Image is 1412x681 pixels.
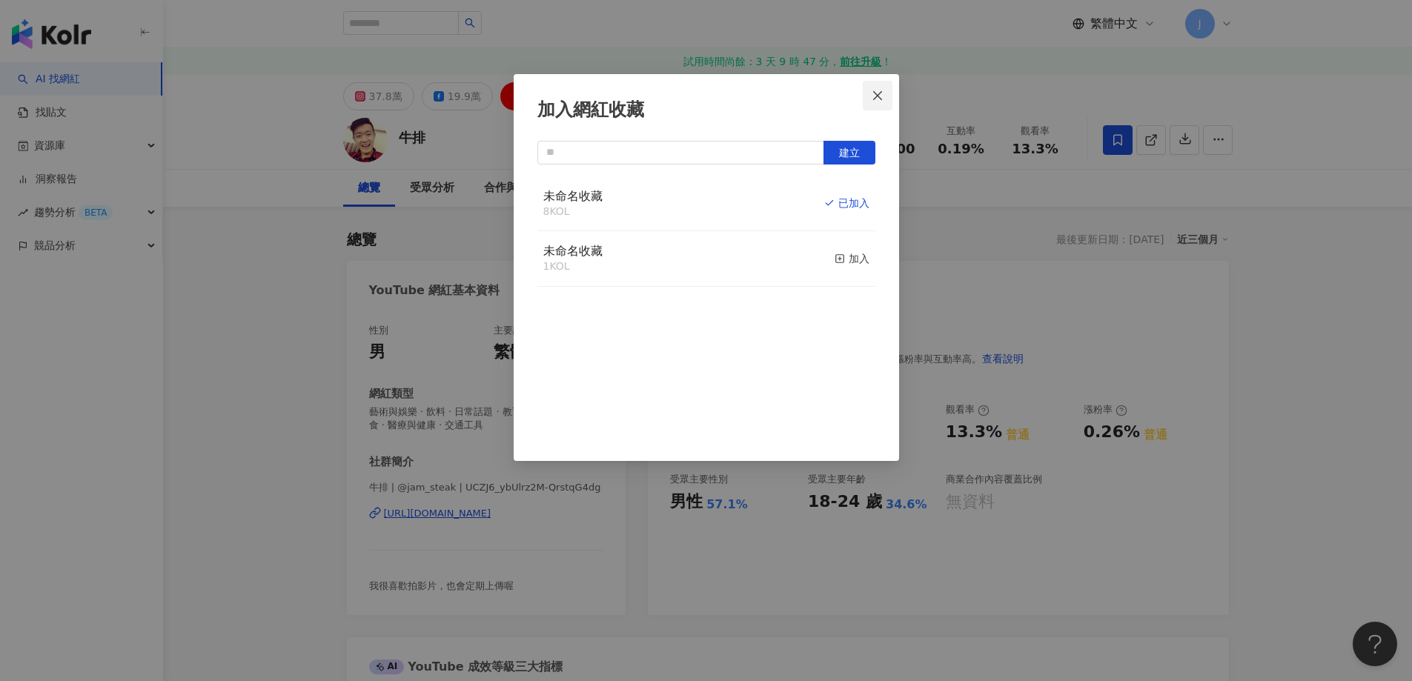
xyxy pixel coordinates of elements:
button: Close [863,81,892,110]
span: 未命名收藏 [543,189,603,203]
span: close [872,90,884,102]
a: 未命名收藏 [543,190,603,202]
div: 1 KOL [543,259,603,274]
div: 加入 [835,250,869,267]
span: 未命名收藏 [543,244,603,258]
div: 8 KOL [543,205,603,219]
span: 建立 [839,147,860,159]
div: 加入網紅收藏 [537,98,875,123]
button: 建立 [823,141,875,165]
a: 未命名收藏 [543,245,603,257]
button: 已加入 [824,188,869,219]
div: 已加入 [824,195,869,211]
button: 加入 [835,243,869,274]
